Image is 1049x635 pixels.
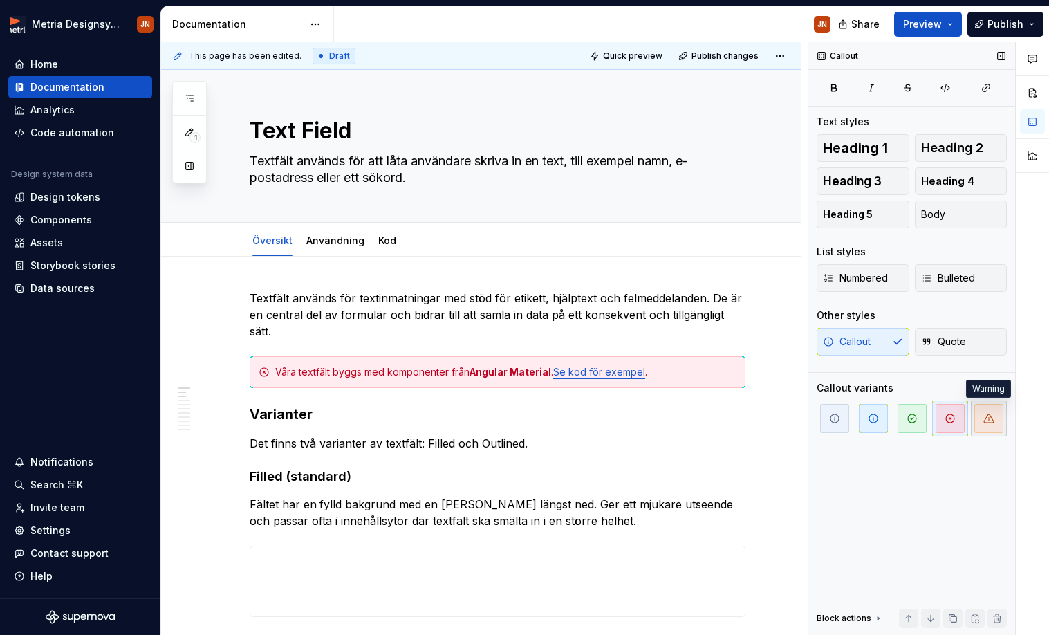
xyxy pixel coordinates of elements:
p: Textfält används för textinmatningar med stöd för etikett, hjälptext och felmeddelanden. De är en... [250,290,745,340]
a: Design tokens [8,186,152,208]
strong: Filled (standard) [250,469,351,484]
span: Preview [903,17,942,31]
div: Analytics [30,103,75,117]
div: Användning [301,226,370,255]
textarea: Textfält används för att låta användare skriva in en text, till exempel namn, e-postadress eller ... [247,150,743,189]
span: Share [851,17,880,31]
button: Heading 1 [817,134,909,162]
button: Contact support [8,542,152,564]
div: Contact support [30,546,109,560]
div: Block actions [817,613,871,624]
button: Heading 3 [817,167,909,195]
div: Våra textfält byggs med komponenter från . . [275,365,736,379]
span: Publish changes [691,50,759,62]
img: fcc7d103-c4a6-47df-856c-21dae8b51a16.png [10,16,26,33]
button: Bulleted [915,264,1008,292]
button: Heading 4 [915,167,1008,195]
textarea: Text Field [247,114,743,147]
button: Publish [967,12,1043,37]
a: Components [8,209,152,231]
div: Invite team [30,501,84,515]
div: Storybook stories [30,259,115,273]
a: Översikt [252,234,293,246]
a: Storybook stories [8,255,152,277]
button: Help [8,565,152,587]
div: Kod [373,226,402,255]
div: Text styles [817,115,869,129]
div: Design tokens [30,190,100,204]
button: Share [831,12,889,37]
span: Publish [987,17,1023,31]
p: Fältet har en fylld bakgrund med en [PERSON_NAME] längst ned. Ger ett mjukare utseende och passar... [250,496,745,529]
a: Analytics [8,99,152,121]
button: Publish changes [674,46,765,66]
span: Quote [921,335,966,349]
span: Draft [329,50,350,62]
a: Data sources [8,277,152,300]
span: Body [921,208,945,221]
span: Heading 5 [823,208,873,221]
button: Metria DesignsystemJN [3,9,158,39]
div: Översikt [247,226,298,255]
a: Användning [306,234,364,246]
span: Heading 1 [823,141,888,155]
button: Numbered [817,264,909,292]
div: Data sources [30,282,95,295]
button: Quick preview [586,46,669,66]
button: Notifications [8,451,152,473]
a: Documentation [8,76,152,98]
div: Search ⌘K [30,478,83,492]
span: Numbered [823,271,888,285]
div: Code automation [30,126,114,140]
div: Components [30,213,92,227]
strong: Angular Material [470,366,551,378]
div: Other styles [817,309,875,322]
div: Design system data [11,169,93,180]
span: Heading 2 [921,141,983,155]
button: Heading 2 [915,134,1008,162]
p: Det finns två varianter av textfält: Filled och Outlined. [250,435,745,452]
a: Code automation [8,122,152,144]
span: This page has been edited. [189,50,301,62]
span: Heading 3 [823,174,882,188]
a: Home [8,53,152,75]
div: Help [30,569,53,583]
div: Warning [966,380,1011,398]
button: Heading 5 [817,201,909,228]
div: Block actions [817,609,884,628]
span: 1 [189,132,201,143]
button: Body [915,201,1008,228]
h3: Varianter [250,405,745,424]
div: JN [140,19,150,30]
span: Bulleted [921,271,975,285]
a: Se kod för exempel [553,366,645,378]
div: Assets [30,236,63,250]
span: Quick preview [603,50,662,62]
div: Callout variants [817,381,893,395]
button: Search ⌘K [8,474,152,496]
div: Metria Designsystem [32,17,120,31]
button: Preview [894,12,962,37]
a: Settings [8,519,152,542]
div: Settings [30,524,71,537]
div: Home [30,57,58,71]
div: Documentation [172,17,303,31]
a: Assets [8,232,152,254]
div: Documentation [30,80,104,94]
div: Notifications [30,455,93,469]
svg: Supernova Logo [46,610,115,624]
button: Quote [915,328,1008,356]
div: JN [817,19,827,30]
a: Invite team [8,497,152,519]
div: List styles [817,245,866,259]
span: Heading 4 [921,174,974,188]
a: Kod [378,234,396,246]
